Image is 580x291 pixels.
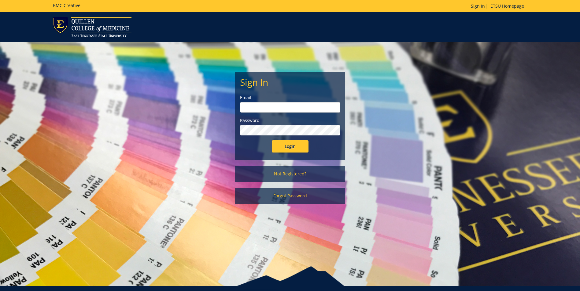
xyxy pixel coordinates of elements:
[471,3,527,9] p: |
[235,188,345,204] a: Forgot Password
[471,3,485,9] a: Sign In
[53,17,131,37] img: ETSU logo
[240,117,340,124] label: Password
[240,77,340,87] h2: Sign In
[53,3,80,8] h5: BMC Creative
[235,166,345,182] a: Not Registered?
[487,3,527,9] a: ETSU Homepage
[272,140,308,153] input: Login
[240,95,340,101] label: Email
